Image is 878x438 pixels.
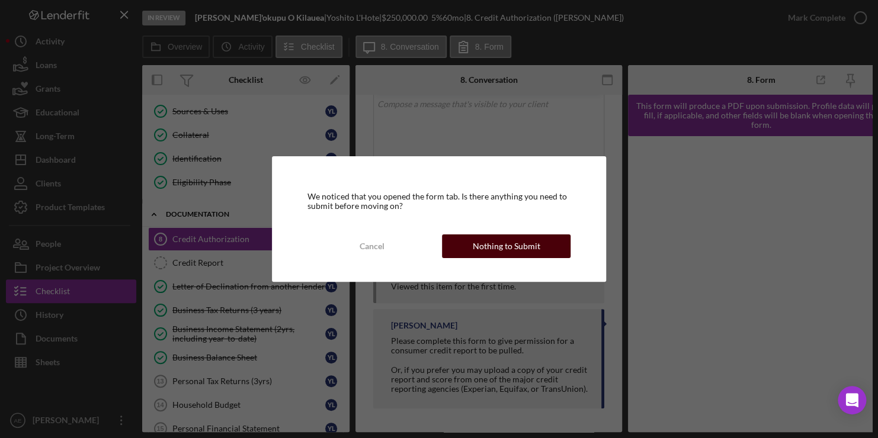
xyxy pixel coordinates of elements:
div: We noticed that you opened the form tab. Is there anything you need to submit before moving on? [307,192,571,211]
div: Cancel [359,234,384,258]
div: Nothing to Submit [473,234,540,258]
button: Cancel [307,234,436,258]
button: Nothing to Submit [442,234,571,258]
div: Open Intercom Messenger [838,386,866,414]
